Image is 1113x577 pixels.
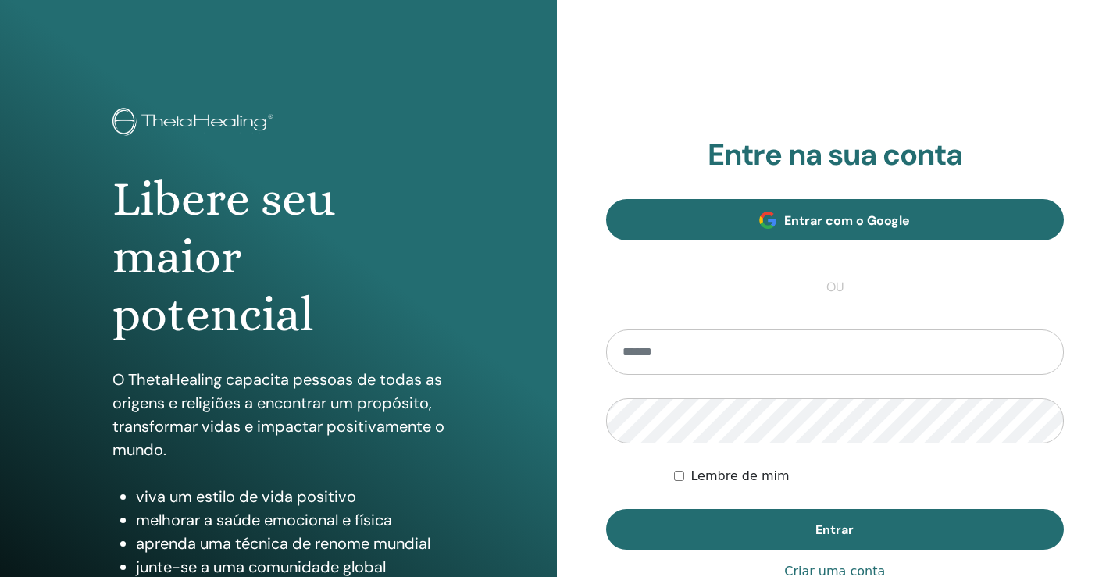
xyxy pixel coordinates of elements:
[690,468,789,483] font: Lembre de mim
[708,135,962,174] font: Entre na sua conta
[112,171,335,343] font: Libere seu maior potencial
[606,199,1065,240] a: Entrar com o Google
[136,557,386,577] font: junte-se a uma comunidade global
[112,369,444,460] font: O ThetaHealing capacita pessoas de todas as origens e religiões a encontrar um propósito, transfo...
[136,486,356,507] font: viva um estilo de vida positivo
[815,522,854,538] font: Entrar
[136,510,392,530] font: melhorar a saúde emocional e física
[784,212,910,229] font: Entrar com o Google
[826,279,844,295] font: ou
[674,467,1064,486] div: Mantenha-me autenticado indefinidamente ou até que eu faça logout manualmente
[136,533,430,554] font: aprenda uma técnica de renome mundial
[606,509,1065,550] button: Entrar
